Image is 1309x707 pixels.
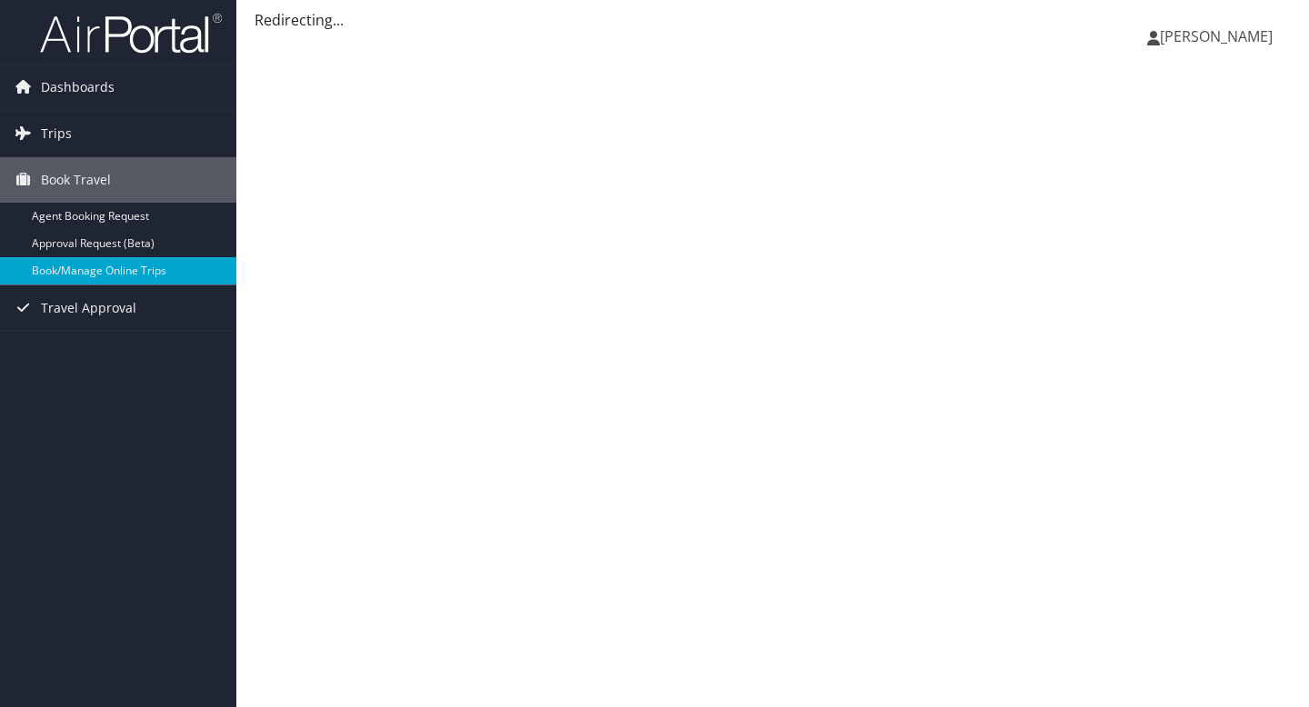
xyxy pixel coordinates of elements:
span: Trips [41,111,72,156]
img: airportal-logo.png [40,12,222,55]
span: Travel Approval [41,285,136,331]
div: Redirecting... [255,9,1291,31]
span: [PERSON_NAME] [1160,26,1273,46]
a: [PERSON_NAME] [1147,9,1291,64]
span: Book Travel [41,157,111,203]
span: Dashboards [41,65,115,110]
